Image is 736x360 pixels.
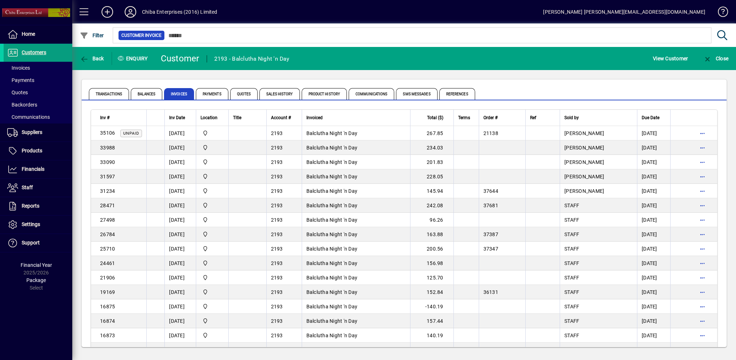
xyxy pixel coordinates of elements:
span: 19169 [100,289,115,295]
td: 145.94 [410,184,453,198]
td: [DATE] [637,227,670,242]
td: [DATE] [637,184,670,198]
span: 2193 [271,217,283,223]
a: Home [4,25,72,43]
a: Communications [4,111,72,123]
span: 2193 [271,203,283,208]
span: Reports [22,203,39,209]
td: [DATE] [164,155,196,169]
span: 15581 [100,347,115,353]
span: Central [201,331,224,339]
span: 2193 [271,159,283,165]
span: Invoiced [306,114,323,122]
span: Transactions [89,88,129,100]
span: Central [201,187,224,195]
td: [DATE] [637,256,670,270]
td: [DATE] [164,213,196,227]
span: Back [80,56,104,61]
span: 2193 [271,275,283,281]
td: [DATE] [637,140,670,155]
button: More options [697,330,708,341]
span: Balclutha Night 'n Day [306,246,358,252]
span: 26784 [100,231,115,237]
span: 37644 [483,188,498,194]
span: References [439,88,475,100]
td: [DATE] [637,155,670,169]
td: [DATE] [164,242,196,256]
span: Central [201,173,224,181]
td: 201.83 [410,155,453,169]
span: 2193 [271,304,283,309]
td: [DATE] [637,328,670,343]
span: Balclutha Night 'n Day [306,188,358,194]
td: 228.05 [410,169,453,184]
td: [DATE] [164,256,196,270]
a: Knowledge Base [713,1,727,25]
a: Suppliers [4,123,72,142]
td: 163.88 [410,227,453,242]
span: Balclutha Night 'n Day [306,333,358,338]
span: Customers [22,49,46,55]
span: Support [22,240,40,246]
span: Balclutha Night 'n Day [306,231,358,237]
span: Balclutha Night 'n Day [306,289,358,295]
span: 2193 [271,174,283,179]
div: Due Date [642,114,666,122]
td: 156.98 [410,256,453,270]
a: Payments [4,74,72,86]
td: [DATE] [637,285,670,299]
span: Quotes [230,88,258,100]
span: Package [26,277,46,283]
span: Central [201,245,224,253]
td: 267.85 [410,126,453,140]
span: Balclutha Night 'n Day [306,159,358,165]
td: 152.84 [410,285,453,299]
span: Settings [22,221,40,227]
button: More options [697,272,708,283]
td: [DATE] [164,343,196,357]
span: SMS Messages [396,88,437,100]
span: Sold by [564,114,579,122]
a: Reports [4,197,72,215]
td: [DATE] [164,140,196,155]
button: Profile [119,5,142,18]
span: Total ($) [427,114,443,122]
td: [DATE] [164,299,196,314]
span: Central [201,346,224,354]
td: [DATE] [164,227,196,242]
span: Sales History [259,88,300,100]
span: Unpaid [123,131,139,136]
span: Central [201,201,224,209]
div: Account # [271,114,297,122]
button: More options [697,344,708,356]
div: Chiba Enterprises (2016) Limited [142,6,218,18]
td: [DATE] [164,126,196,140]
button: More options [697,286,708,298]
a: Backorders [4,99,72,111]
button: Close [701,52,730,65]
span: 37347 [483,246,498,252]
span: STAFF [564,260,579,266]
button: More options [697,200,708,211]
span: Central [201,259,224,267]
span: STAFF [564,203,579,208]
span: Balclutha Night 'n Day [306,304,358,309]
div: Title [233,114,262,122]
span: STAFF [564,304,579,309]
span: Payments [196,88,228,100]
span: STAFF [564,231,579,237]
span: Central [201,230,224,238]
span: 33988 [100,145,115,151]
button: More options [697,185,708,197]
span: 21138 [483,130,498,136]
td: 96.26 [410,213,453,227]
span: Product History [302,88,347,100]
span: STAFF [564,217,579,223]
div: Customer [161,53,199,64]
span: Inv # [100,114,109,122]
span: Communications [349,88,394,100]
span: Central [201,303,224,311]
span: Communications [7,114,50,120]
td: [DATE] [164,184,196,198]
td: 157.44 [410,314,453,328]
